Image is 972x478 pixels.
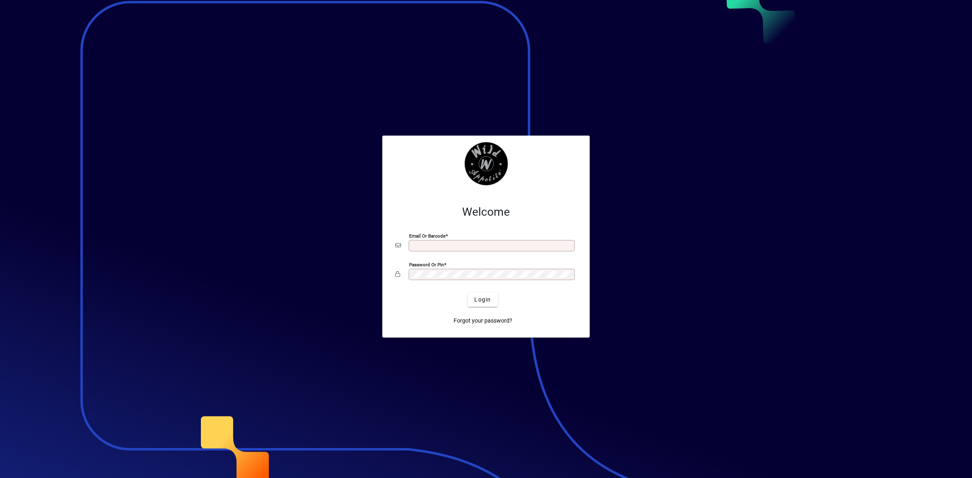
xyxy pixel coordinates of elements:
[409,233,446,239] mat-label: Email or Barcode
[454,317,512,325] span: Forgot your password?
[395,205,577,219] h2: Welcome
[450,313,516,328] a: Forgot your password?
[468,292,497,307] button: Login
[474,295,491,304] span: Login
[409,262,444,268] mat-label: Password or Pin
